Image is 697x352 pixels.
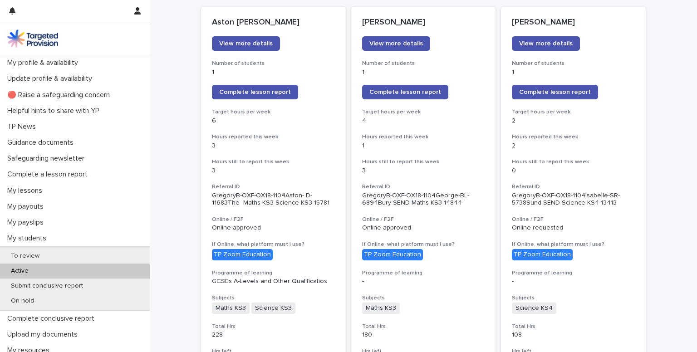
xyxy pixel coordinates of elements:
h3: Hours reported this week [512,133,635,141]
p: To review [4,252,47,260]
img: M5nRWzHhSzIhMunXDL62 [7,29,58,48]
p: GregoryB-OXF-OX18-1104Isabelle-SR-5738Sund-SEND-Science KS4-13413 [512,192,635,207]
p: Safeguarding newsletter [4,154,92,163]
h3: Total Hrs [212,323,335,330]
span: Complete lesson report [519,89,591,95]
p: My lessons [4,186,49,195]
span: View more details [519,40,573,47]
span: Complete lesson report [369,89,441,95]
a: Complete lesson report [362,85,448,99]
span: Maths KS3 [212,303,250,314]
h3: Programme of learning [512,269,635,277]
h3: Programme of learning [362,269,485,277]
p: My profile & availability [4,59,85,67]
h3: Online / F2F [212,216,335,223]
a: View more details [512,36,580,51]
p: TP News [4,122,43,131]
p: 1 [212,68,335,76]
h3: Number of students [362,60,485,67]
div: TP Zoom Education [512,249,573,260]
h3: Referral ID [512,183,635,191]
a: View more details [212,36,280,51]
p: 4 [362,117,485,125]
span: Complete lesson report [219,89,291,95]
span: Science KS3 [251,303,295,314]
h3: Online / F2F [512,216,635,223]
div: TP Zoom Education [212,249,273,260]
p: 3 [212,142,335,150]
p: - [362,278,485,285]
p: My payouts [4,202,51,211]
span: Maths KS3 [362,303,400,314]
p: 1 [362,142,485,150]
p: - [512,278,635,285]
h3: Subjects [212,294,335,302]
h3: Target hours per week [212,108,335,116]
p: [PERSON_NAME] [362,18,485,28]
p: Upload my documents [4,330,85,339]
p: 1 [512,68,635,76]
span: View more details [219,40,273,47]
h3: Hours still to report this week [212,158,335,166]
h3: Total Hrs [362,323,485,330]
p: 108 [512,331,635,339]
p: On hold [4,297,41,305]
p: 2 [512,117,635,125]
p: Online approved [362,224,485,232]
h3: Programme of learning [212,269,335,277]
p: 3 [212,167,335,175]
p: Complete a lesson report [4,170,95,179]
p: GregoryB-OXF-OX18-1104George-BL-6894Bury-SEND-Maths KS3-14844 [362,192,485,207]
p: 180 [362,331,485,339]
h3: Referral ID [212,183,335,191]
p: Submit conclusive report [4,282,90,290]
p: Guidance documents [4,138,81,147]
p: Online approved [212,224,335,232]
span: Science KS4 [512,303,556,314]
h3: Online / F2F [362,216,485,223]
a: Complete lesson report [512,85,598,99]
h3: If Online, what platform must I use? [362,241,485,248]
h3: Subjects [512,294,635,302]
p: My students [4,234,54,243]
p: Active [4,267,36,275]
span: View more details [369,40,423,47]
p: 6 [212,117,335,125]
p: [PERSON_NAME] [512,18,635,28]
p: 0 [512,167,635,175]
a: View more details [362,36,430,51]
h3: Hours reported this week [362,133,485,141]
p: 228 [212,331,335,339]
h3: If Online, what platform must I use? [512,241,635,248]
h3: Number of students [212,60,335,67]
a: Complete lesson report [212,85,298,99]
h3: Referral ID [362,183,485,191]
p: 1 [362,68,485,76]
p: 2 [512,142,635,150]
p: My payslips [4,218,51,227]
h3: Number of students [512,60,635,67]
h3: Target hours per week [362,108,485,116]
h3: Subjects [362,294,485,302]
h3: Hours reported this week [212,133,335,141]
p: 🔴 Raise a safeguarding concern [4,91,117,99]
h3: Total Hrs [512,323,635,330]
h3: Target hours per week [512,108,635,116]
p: Update profile & availability [4,74,99,83]
p: Aston [PERSON_NAME] [212,18,335,28]
div: TP Zoom Education [362,249,423,260]
h3: If Online, what platform must I use? [212,241,335,248]
p: 3 [362,167,485,175]
h3: Hours still to report this week [362,158,485,166]
p: GCSEs A-Levels and Other Qualificatios [212,278,335,285]
p: Helpful hints to share with YP [4,107,107,115]
h3: Hours still to report this week [512,158,635,166]
p: GregoryB-OXF-OX18-1104Aston- D-11683The--Maths KS3 Science KS3-15781 [212,192,335,207]
p: Complete conclusive report [4,314,102,323]
p: Online requested [512,224,635,232]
